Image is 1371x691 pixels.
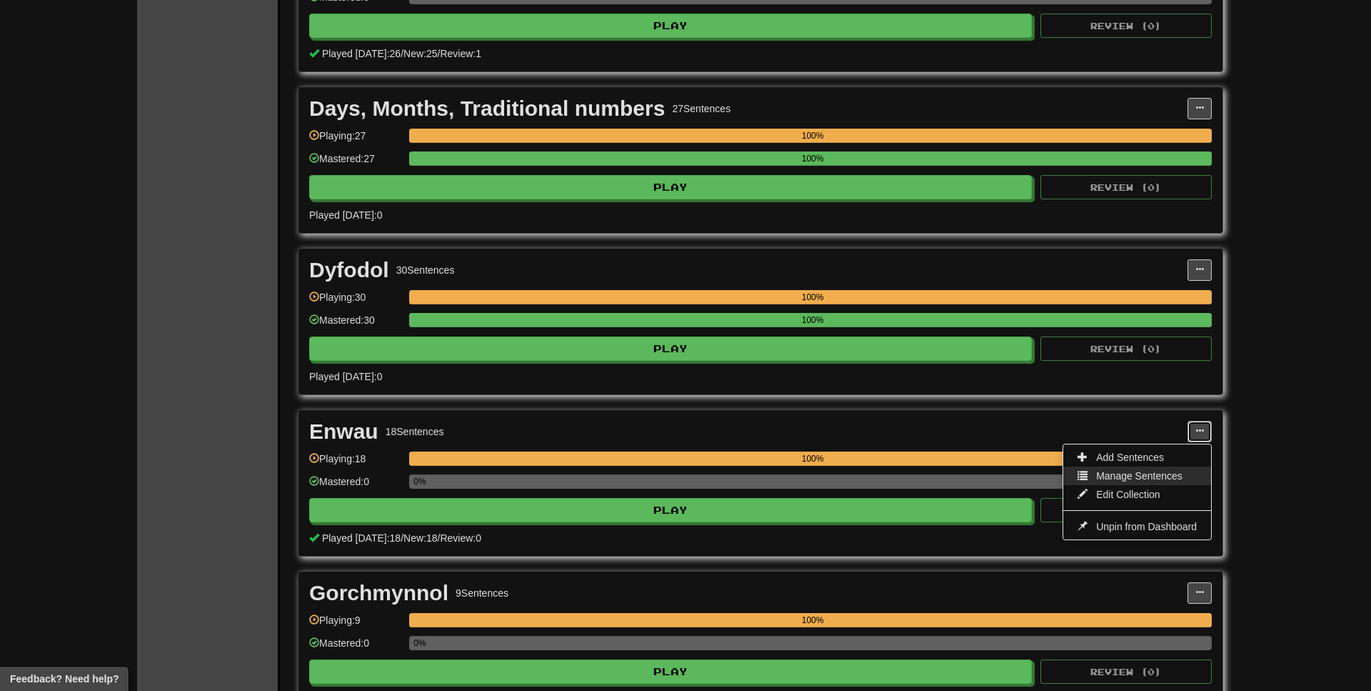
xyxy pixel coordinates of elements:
[672,101,730,116] div: 27 Sentences
[438,48,441,59] span: /
[309,613,402,637] div: Playing: 9
[309,337,1032,361] button: Play
[1040,175,1212,199] button: Review (0)
[322,532,401,544] span: Played [DATE]: 18
[401,532,403,544] span: /
[1040,337,1212,361] button: Review (0)
[413,290,1212,304] div: 100%
[413,151,1212,166] div: 100%
[440,532,481,544] span: Review: 0
[309,259,389,281] div: Dyfodol
[309,209,382,221] span: Played [DATE]: 0
[309,313,402,337] div: Mastered: 30
[403,532,437,544] span: New: 18
[10,672,119,686] span: Open feedback widget
[309,421,378,442] div: Enwau
[1096,470,1182,482] span: Manage Sentences
[440,48,481,59] span: Review: 1
[1096,452,1164,463] span: Add Sentences
[413,129,1212,143] div: 100%
[309,582,448,604] div: Gorchmynnol
[1096,489,1160,500] span: Edit Collection
[403,48,437,59] span: New: 25
[309,98,665,119] div: Days, Months, Traditional numbers
[386,424,444,439] div: 18 Sentences
[309,129,402,152] div: Playing: 27
[309,175,1032,199] button: Play
[1063,485,1211,504] a: Edit Collection
[413,613,1212,627] div: 100%
[413,452,1212,466] div: 100%
[1040,14,1212,38] button: Review (0)
[1040,660,1212,684] button: Review (0)
[413,313,1212,327] div: 100%
[309,660,1032,684] button: Play
[1063,517,1211,536] a: Unpin from Dashboard
[309,14,1032,38] button: Play
[309,452,402,475] div: Playing: 18
[438,532,441,544] span: /
[309,636,402,660] div: Mastered: 0
[401,48,403,59] span: /
[309,371,382,382] span: Played [DATE]: 0
[309,290,402,314] div: Playing: 30
[1040,498,1212,522] button: Review (0)
[1096,521,1197,532] span: Unpin from Dashboard
[396,263,455,277] div: 30 Sentences
[309,474,402,498] div: Mastered: 0
[309,151,402,175] div: Mastered: 27
[1063,467,1211,485] a: Manage Sentences
[1063,448,1211,467] a: Add Sentences
[322,48,401,59] span: Played [DATE]: 26
[309,498,1032,522] button: Play
[456,586,508,600] div: 9 Sentences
